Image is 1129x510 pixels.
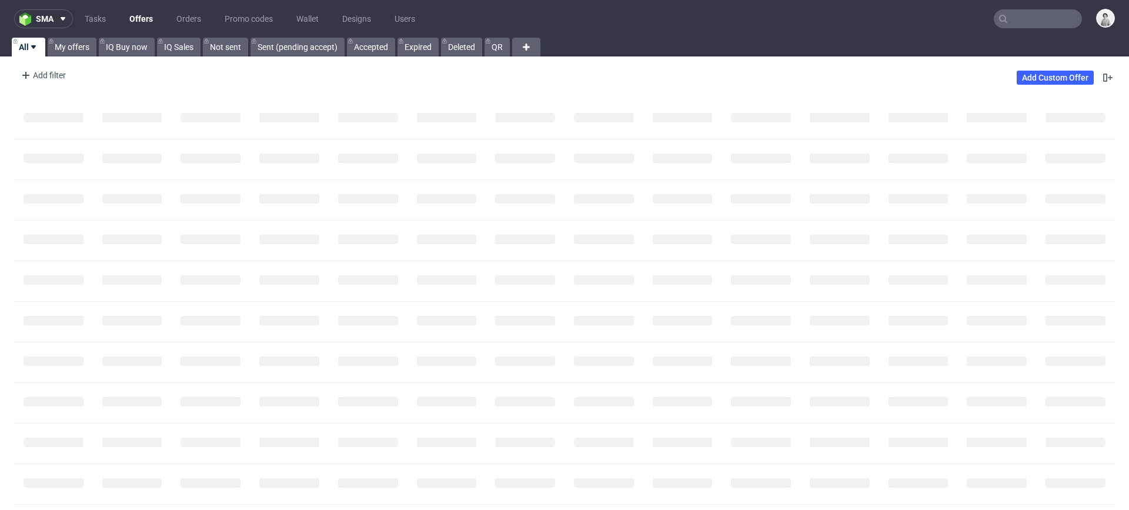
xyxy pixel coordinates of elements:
[36,15,54,23] span: sma
[1017,71,1094,85] a: Add Custom Offer
[347,38,395,56] a: Accepted
[250,38,345,56] a: Sent (pending accept)
[19,12,36,26] img: logo
[14,9,73,28] button: sma
[388,9,422,28] a: Users
[218,9,280,28] a: Promo codes
[99,38,155,56] a: IQ Buy now
[398,38,439,56] a: Expired
[157,38,201,56] a: IQ Sales
[48,38,96,56] a: My offers
[203,38,248,56] a: Not sent
[441,38,482,56] a: Deleted
[335,9,378,28] a: Designs
[78,9,113,28] a: Tasks
[12,38,45,56] a: All
[169,9,208,28] a: Orders
[485,38,510,56] a: QR
[122,9,160,28] a: Offers
[16,66,68,85] div: Add filter
[1097,10,1114,26] img: Dudek Mariola
[289,9,326,28] a: Wallet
